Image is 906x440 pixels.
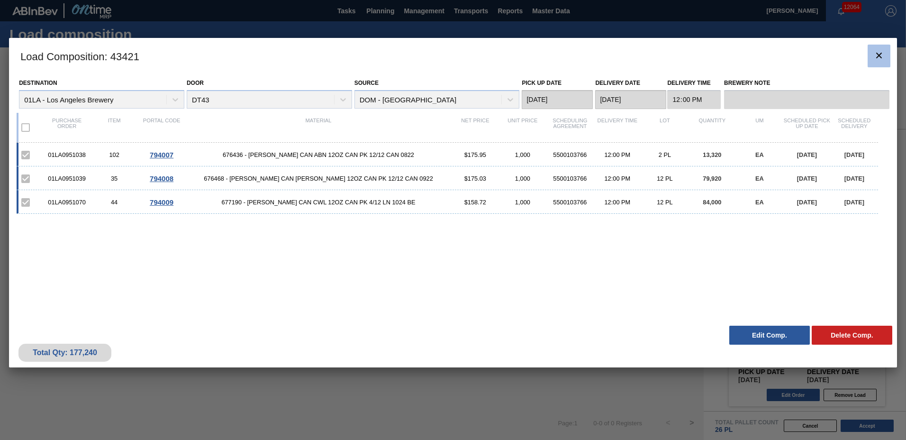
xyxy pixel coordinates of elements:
[844,199,864,206] span: [DATE]
[641,118,689,137] div: Lot
[594,199,641,206] div: 12:00 PM
[641,199,689,206] div: 12 PL
[703,175,721,182] span: 79,920
[354,80,379,86] label: Source
[187,80,204,86] label: Door
[755,175,764,182] span: EA
[185,118,452,137] div: Material
[43,151,91,158] div: 01LA0951038
[150,151,173,159] span: 794007
[595,80,640,86] label: Delivery Date
[91,199,138,206] div: 44
[499,118,546,137] div: Unit Price
[91,151,138,158] div: 102
[26,348,104,357] div: Total Qty: 177,240
[522,80,562,86] label: Pick up Date
[755,199,764,206] span: EA
[185,175,452,182] span: 676468 - CARR CAN BUD 12OZ CAN PK 12/12 CAN 0922
[831,118,878,137] div: Scheduled Delivery
[43,199,91,206] div: 01LA0951070
[499,199,546,206] div: 1,000
[138,118,185,137] div: Portal code
[452,199,499,206] div: $158.72
[594,118,641,137] div: Delivery Time
[755,151,764,158] span: EA
[91,118,138,137] div: Item
[594,151,641,158] div: 12:00 PM
[452,151,499,158] div: $175.95
[844,151,864,158] span: [DATE]
[724,76,889,90] label: Brewery Note
[641,175,689,182] div: 12 PL
[797,151,817,158] span: [DATE]
[185,151,452,158] span: 676436 - CARR CAN ABN 12OZ CAN PK 12/12 CAN 0822
[595,90,666,109] input: mm/dd/yyyy
[138,198,185,206] div: Go to Order
[185,199,452,206] span: 677190 - CARR CAN CWL 12OZ CAN PK 4/12 LN 1024 BE
[594,175,641,182] div: 12:00 PM
[667,76,721,90] label: Delivery Time
[499,151,546,158] div: 1,000
[546,199,594,206] div: 5500103766
[546,151,594,158] div: 5500103766
[138,174,185,183] div: Go to Order
[522,90,593,109] input: mm/dd/yyyy
[641,151,689,158] div: 2 PL
[797,175,817,182] span: [DATE]
[783,118,831,137] div: Scheduled Pick up Date
[9,38,897,74] h3: Load Composition : 43421
[736,118,783,137] div: UM
[43,118,91,137] div: Purchase order
[91,175,138,182] div: 35
[452,175,499,182] div: $175.03
[844,175,864,182] span: [DATE]
[546,118,594,137] div: Scheduling Agreement
[689,118,736,137] div: Quantity
[703,199,721,206] span: 84,000
[812,326,892,345] button: Delete Comp.
[797,199,817,206] span: [DATE]
[138,151,185,159] div: Go to Order
[150,174,173,183] span: 794008
[703,151,721,158] span: 13,320
[499,175,546,182] div: 1,000
[729,326,810,345] button: Edit Comp.
[43,175,91,182] div: 01LA0951039
[150,198,173,206] span: 794009
[19,80,57,86] label: Destination
[546,175,594,182] div: 5500103766
[452,118,499,137] div: Net Price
